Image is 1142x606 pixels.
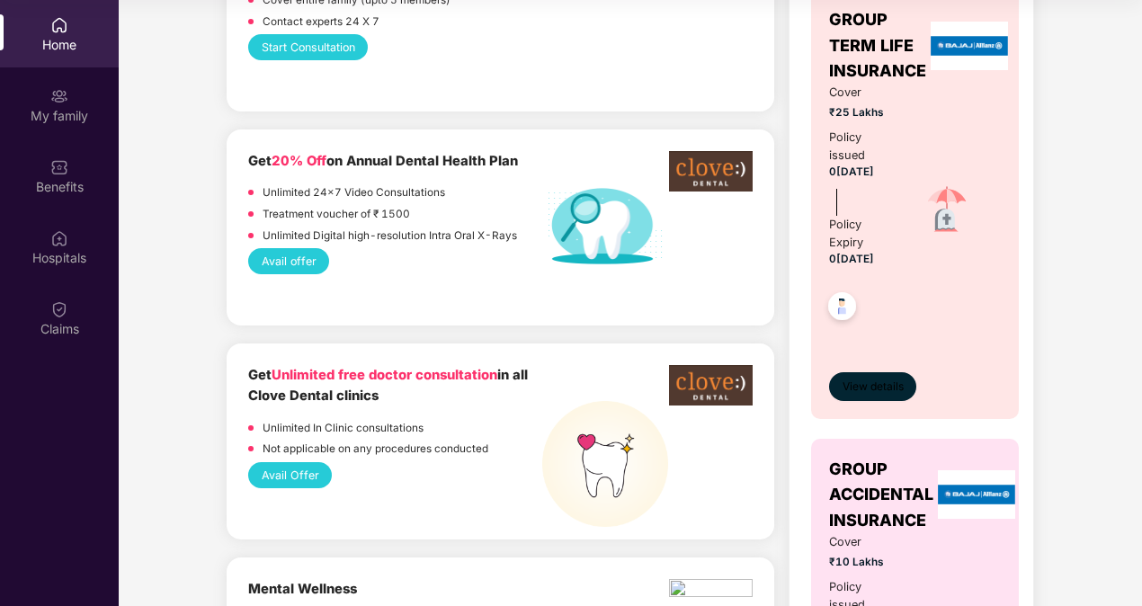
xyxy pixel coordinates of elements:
img: svg+xml;base64,PHN2ZyBpZD0iSG9tZSIgeG1sbnM9Imh0dHA6Ly93d3cudzMub3JnLzIwMDAvc3ZnIiB3aWR0aD0iMjAiIG... [50,16,68,34]
img: clove-dental%20png.png [669,151,754,192]
img: svg+xml;base64,PHN2ZyBpZD0iQmVuZWZpdHMiIHhtbG5zPSJodHRwOi8vd3d3LnczLm9yZy8yMDAwL3N2ZyIgd2lkdGg9Ij... [50,158,68,176]
span: ₹25 Lakhs [829,104,893,121]
img: svg+xml;base64,PHN2ZyBpZD0iSG9zcGl0YWxzIiB4bWxucz0iaHR0cDovL3d3dy53My5vcmcvMjAwMC9zdmciIHdpZHRoPS... [50,229,68,247]
img: svg+xml;base64,PHN2ZyB4bWxucz0iaHR0cDovL3d3dy53My5vcmcvMjAwMC9zdmciIHdpZHRoPSI0OC45NDMiIGhlaWdodD... [820,287,864,331]
span: Cover [829,84,893,102]
button: View details [829,372,916,401]
div: Policy issued [829,129,893,165]
span: GROUP ACCIDENTAL INSURANCE [829,457,933,533]
p: Treatment voucher of ₹ 1500 [263,206,410,223]
img: Dental%20helath%20plan.png [542,187,668,265]
img: insurerLogo [938,470,1015,519]
b: Get on Annual Dental Health Plan [248,153,518,169]
span: View details [843,379,904,396]
span: 0[DATE] [829,165,874,178]
div: Policy Expiry [829,216,893,252]
span: ₹10 Lakhs [829,554,893,571]
img: icon [915,179,978,242]
b: Get in all Clove Dental clinics [248,367,528,404]
span: 0[DATE] [829,253,874,265]
p: Unlimited 24x7 Video Consultations [263,184,445,201]
button: Avail Offer [248,462,332,488]
img: clove-dental%20png.png [669,365,754,405]
img: insurerLogo [931,22,1008,70]
span: Unlimited free doctor consultation [272,367,497,383]
b: Mental Wellness [248,581,357,597]
img: svg+xml;base64,PHN2ZyB3aWR0aD0iMjAiIGhlaWdodD0iMjAiIHZpZXdCb3g9IjAgMCAyMCAyMCIgZmlsbD0ibm9uZSIgeG... [50,87,68,105]
span: 20% Off [272,153,326,169]
p: Unlimited Digital high-resolution Intra Oral X-Rays [263,227,517,245]
p: Not applicable on any procedures conducted [263,441,488,458]
p: Unlimited In Clinic consultations [263,420,424,437]
span: GROUP TERM LIFE INSURANCE [829,7,926,84]
button: Start Consultation [248,34,368,60]
img: teeth%20high.png [542,401,668,527]
p: Contact experts 24 X 7 [263,13,379,31]
img: Editable_Primary%20Logo%20_%20~1-3@4x.png [669,579,754,602]
button: Avail offer [248,248,329,274]
span: Cover [829,533,893,551]
img: svg+xml;base64,PHN2ZyBpZD0iQ2xhaW0iIHhtbG5zPSJodHRwOi8vd3d3LnczLm9yZy8yMDAwL3N2ZyIgd2lkdGg9IjIwIi... [50,300,68,318]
